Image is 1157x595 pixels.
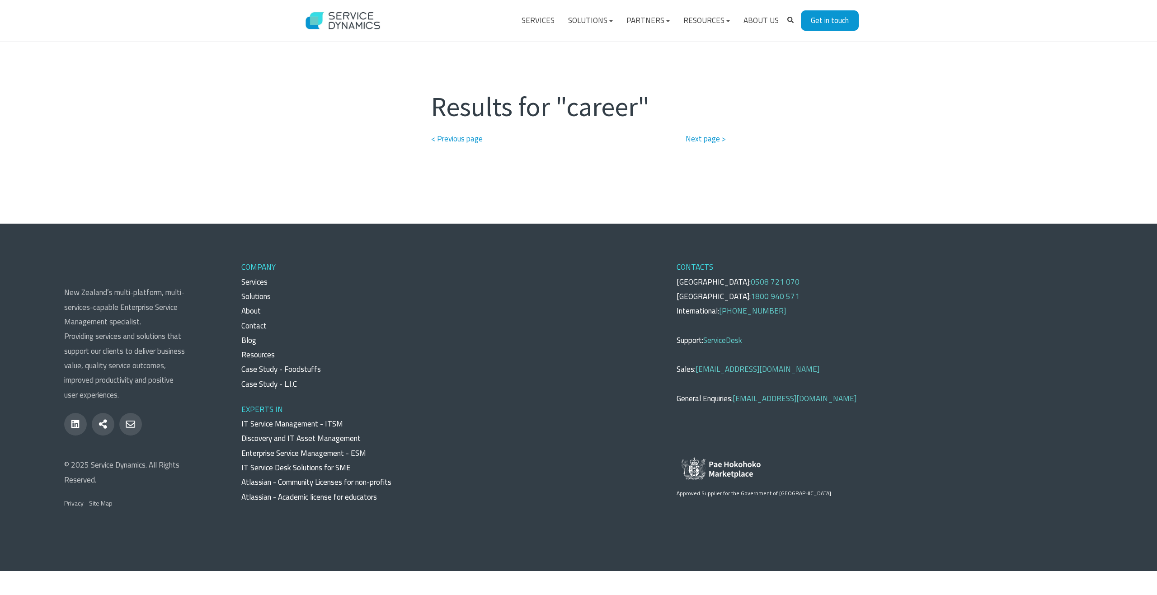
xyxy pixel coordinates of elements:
p: © 2025 Service Dynamics. All Rights Reserved. [64,458,207,487]
img: Approved Supplier for the Government of New Zealand [677,453,767,485]
a: Enterprise Service Management - ESM [241,447,366,459]
a: Blog [241,334,256,346]
a: Service Dynamics Logo - White [298,3,389,38]
p: New Zealand’s multi-platform, multi-services-capable Enterprise Service Management specialist. Pr... [64,285,186,402]
a: ServiceDesk [703,334,742,346]
a: Partners [620,10,677,32]
a: Privacy [64,499,84,508]
a: [EMAIL_ADDRESS][DOMAIN_NAME] [696,363,819,375]
a: 1800 940 571 [751,290,800,302]
p: Approved Supplier for the Government of [GEOGRAPHIC_DATA] [677,488,1093,499]
a: Site Map [89,499,113,508]
a: Get in touch [801,10,859,31]
p: [GEOGRAPHIC_DATA]: [GEOGRAPHIC_DATA]: International: Support: Sales: General Enquiries: [677,260,1093,406]
a: [PHONE_NUMBER] [719,305,786,317]
span: COMPANY [241,261,276,273]
a: 0508 721 070 [751,276,800,288]
h1: Results for "career" [431,90,726,123]
a: Services [515,10,561,32]
a: Atlassian - Community Licenses for non-profits [241,476,391,488]
a: Atlassian - Academic license for educators [241,491,377,503]
a: share-alt [92,413,114,436]
a: About Us [737,10,785,32]
a: envelope [119,413,142,436]
a: Case Study - Foodstuffs [241,363,321,375]
a: Next page > [686,134,726,145]
a: < Previous page [431,134,483,145]
a: Solutions [561,10,620,32]
a: IT Service Management - ITSM [241,418,343,430]
img: Service Dynamics Logo [298,3,389,38]
span: EXPERTS IN [241,403,283,415]
a: Resources [677,10,737,32]
a: About [241,305,261,317]
a: Solutions [241,290,271,302]
a: Discovery and IT Asset Management [241,432,361,444]
span: CONTACTS [677,261,713,273]
a: Case Study - L.I.C [241,378,297,390]
div: Navigation Menu [515,10,785,32]
a: Resources [241,349,275,361]
div: Navigation Menu [64,498,118,509]
a: linkedin [64,413,87,436]
a: IT Service Desk Solutions for SME [241,462,351,473]
a: Contact [241,320,267,332]
a: [EMAIL_ADDRESS][DOMAIN_NAME] [733,393,856,404]
a: Services [241,276,268,288]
